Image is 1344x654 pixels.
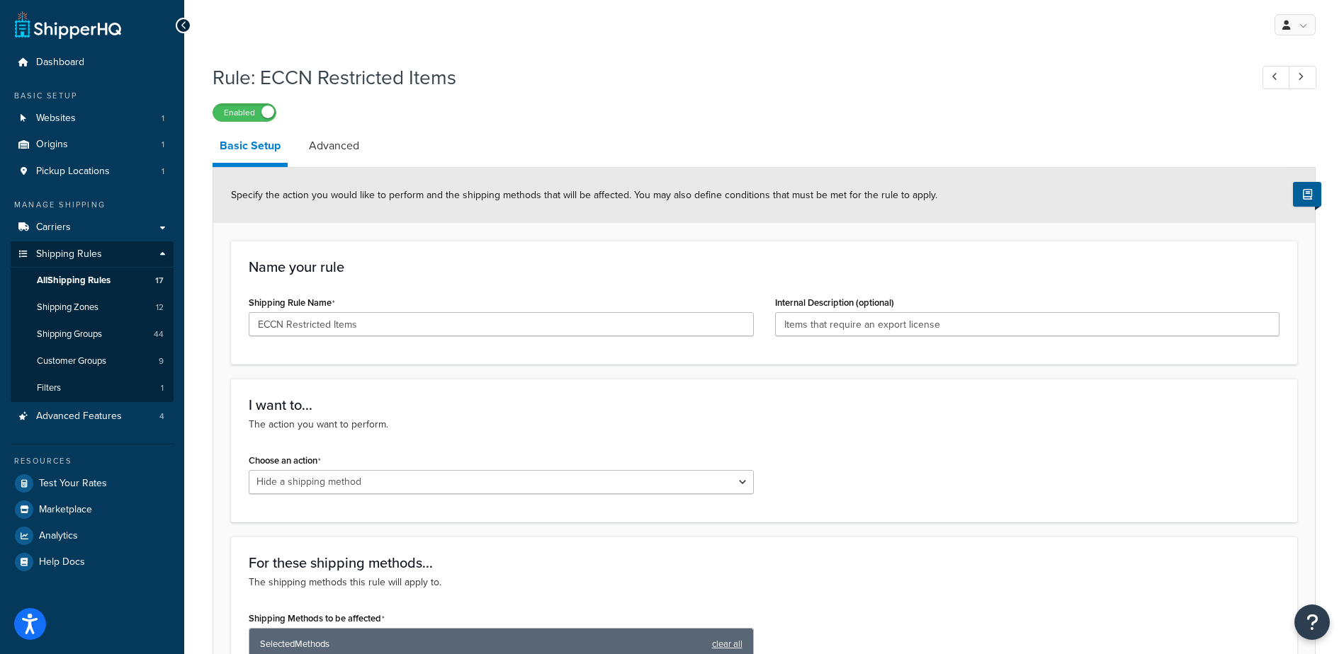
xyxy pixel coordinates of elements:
a: clear all [712,634,742,654]
li: Shipping Rules [11,241,174,403]
a: Pickup Locations1 [11,159,174,185]
label: Internal Description (optional) [775,297,894,308]
a: AllShipping Rules17 [11,268,174,294]
span: 9 [159,355,164,367]
p: The shipping methods this rule will apply to. [249,575,1280,590]
label: Shipping Rule Name [249,297,335,309]
a: Advanced [302,129,366,163]
span: 17 [155,275,164,287]
label: Enabled [213,104,276,121]
span: Advanced Features [36,411,122,423]
span: Dashboard [36,57,84,69]
a: Previous Record [1263,66,1290,89]
span: 1 [161,382,164,394]
button: Show Help Docs [1293,182,1321,207]
a: Shipping Groups44 [11,321,174,348]
a: Websites1 [11,105,174,132]
a: Test Your Rates [11,471,174,496]
a: Carriers [11,214,174,241]
span: Analytics [39,530,78,542]
a: Analytics [11,523,174,549]
label: Choose an action [249,455,321,466]
a: Basic Setup [213,129,288,167]
a: Dashboard [11,50,174,76]
span: 4 [159,411,164,423]
li: Filters [11,375,174,401]
a: Filters1 [11,375,174,401]
a: Next Record [1289,66,1316,89]
div: Manage Shipping [11,199,174,211]
span: Specify the action you would like to perform and the shipping methods that will be affected. You ... [231,188,937,202]
span: Origins [36,139,68,151]
span: Customer Groups [37,355,106,367]
p: The action you want to perform. [249,417,1280,432]
a: Customer Groups9 [11,348,174,374]
span: Shipping Rules [36,248,102,260]
h3: For these shipping methods... [249,555,1280,570]
a: Shipping Rules [11,241,174,268]
span: Selected Methods [260,634,705,654]
li: Websites [11,105,174,132]
span: Shipping Groups [37,328,102,340]
a: Help Docs [11,549,174,575]
span: 1 [162,113,164,125]
div: Basic Setup [11,90,174,102]
a: Origins1 [11,132,174,158]
a: Advanced Features4 [11,403,174,430]
span: Help Docs [39,556,85,568]
li: Origins [11,132,174,158]
li: Shipping Zones [11,294,174,321]
span: Pickup Locations [36,166,110,178]
li: Customer Groups [11,348,174,374]
span: Websites [36,113,76,125]
span: 1 [162,139,164,151]
span: Carriers [36,222,71,234]
span: Filters [37,382,61,394]
li: Pickup Locations [11,159,174,185]
a: Shipping Zones12 [11,294,174,321]
h3: Name your rule [249,259,1280,275]
span: Marketplace [39,504,92,516]
span: 44 [154,328,164,340]
h1: Rule: ECCN Restricted Items [213,64,1236,91]
span: 12 [156,302,164,314]
span: Test Your Rates [39,478,107,490]
span: 1 [162,166,164,178]
a: Marketplace [11,497,174,522]
span: All Shipping Rules [37,275,111,287]
li: Advanced Features [11,403,174,430]
button: Open Resource Center [1294,604,1330,640]
li: Shipping Groups [11,321,174,348]
div: Resources [11,455,174,467]
label: Shipping Methods to be affected [249,613,385,624]
h3: I want to... [249,397,1280,413]
span: Shipping Zones [37,302,98,314]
